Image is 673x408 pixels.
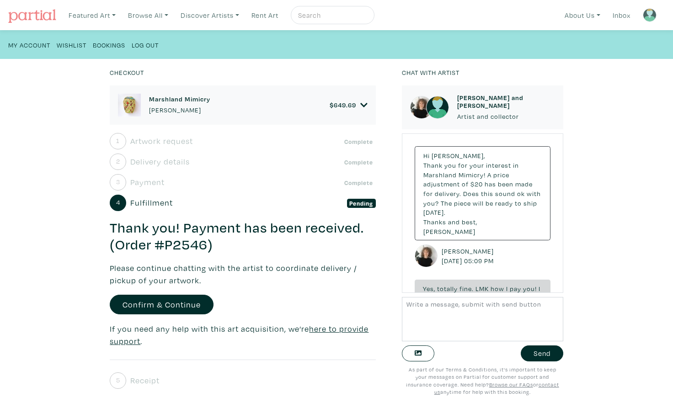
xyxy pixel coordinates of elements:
[448,217,460,226] span: and
[442,246,496,266] small: [PERSON_NAME] [DATE] 05:09 PM
[402,68,459,77] small: Chat with artist
[342,158,376,167] span: Complete
[498,180,513,188] span: been
[116,158,120,164] small: 2
[423,170,457,179] span: Marshland
[149,105,210,115] p: [PERSON_NAME]
[110,262,375,286] p: Please continue chatting with the artist to coordinate delivery / pickup of your artwork.
[110,323,375,347] p: If you need any help with this art acquisition, we’re .
[118,94,141,117] img: phpThumb.php
[527,189,541,198] span: with
[432,151,485,160] span: [PERSON_NAME],
[515,180,533,188] span: made
[110,68,144,77] small: Checkout
[459,170,486,179] span: Mimicry!
[437,284,458,293] span: totally
[489,381,533,388] a: Browse our FAQs
[495,199,513,207] span: ready
[116,138,120,144] small: 1
[423,151,430,160] span: Hi
[116,377,120,383] small: 5
[523,284,537,293] span: you!
[643,8,657,22] img: avatar.png
[517,189,525,198] span: ok
[470,180,483,188] span: $20
[130,135,193,147] span: Artwork request
[149,95,210,103] h6: Marshland Mimicry
[423,180,460,188] span: adjustment
[470,161,484,170] span: your
[130,155,190,168] span: Delivery details
[330,101,356,109] h6: $
[423,199,439,207] span: you?
[441,199,452,207] span: The
[475,284,489,293] span: LMK
[110,219,375,254] h3: Thank you! Payment has been received. (Order #P2546)
[110,323,369,346] a: here to provide support
[116,199,120,206] small: 4
[510,284,521,293] span: pay
[486,161,511,170] span: interest
[342,178,376,187] span: Complete
[410,96,433,119] img: phpThumb.php
[423,208,446,217] span: [DATE].
[132,38,159,51] a: Log Out
[523,199,537,207] span: ship
[515,199,522,207] span: to
[124,6,172,25] a: Browse All
[481,189,493,198] span: this
[130,176,165,188] span: Payment
[493,170,509,179] span: price
[132,41,159,49] small: Log Out
[463,189,479,198] span: Does
[521,345,563,361] button: Send
[423,284,435,293] span: Yes,
[486,199,493,207] span: be
[93,38,125,51] a: Bookings
[110,295,214,314] a: Confirm & Continue
[561,6,604,25] a: About Us
[485,180,496,188] span: has
[130,374,160,387] span: Receipt
[457,111,555,122] p: Artist and collector
[93,41,125,49] small: Bookings
[334,101,356,109] span: 649.69
[8,41,50,49] small: My Account
[491,284,504,293] span: how
[506,284,508,293] span: I
[176,6,243,25] a: Discover Artists
[539,284,540,293] span: I
[406,366,559,396] small: As part of our Terms & Conditions, it's important to keep your messages on Partial for customer s...
[495,189,515,198] span: sound
[454,199,471,207] span: piece
[423,227,475,236] span: [PERSON_NAME]
[426,96,449,119] img: avatar.png
[462,180,469,188] span: of
[8,38,50,51] a: My Account
[458,161,468,170] span: for
[457,94,555,110] h6: [PERSON_NAME] and [PERSON_NAME]
[342,137,376,146] span: Complete
[149,95,210,115] a: Marshland Mimicry [PERSON_NAME]
[434,381,559,396] a: contact us
[57,41,86,49] small: Wishlist
[473,199,484,207] span: will
[444,161,456,170] span: you
[609,6,635,25] a: Inbox
[64,6,120,25] a: Featured Art
[130,196,173,209] span: Fulfillment
[415,244,438,267] img: phpThumb.php
[459,284,474,293] span: fine.
[423,161,443,170] span: Thank
[247,6,283,25] a: Rent Art
[330,101,368,109] a: $649.69
[297,10,366,21] input: Search
[347,199,376,208] span: Pending
[423,217,446,226] span: Thanks
[423,189,433,198] span: for
[487,170,491,179] span: A
[513,161,519,170] span: in
[462,217,477,226] span: best,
